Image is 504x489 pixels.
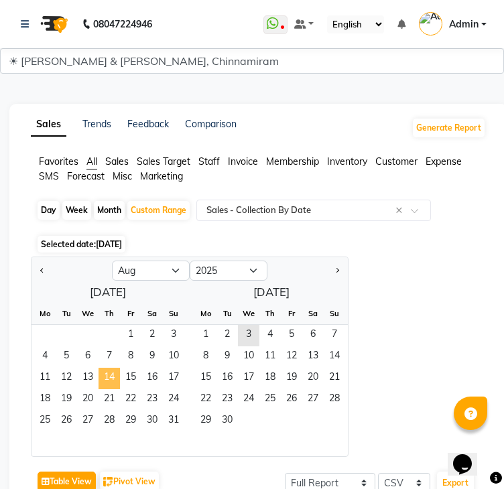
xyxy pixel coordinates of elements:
span: 31 [163,411,184,432]
span: 19 [56,389,77,411]
span: Expense [426,155,462,167]
span: 15 [195,368,216,389]
span: Staff [198,155,220,167]
div: Monday, September 8, 2025 [195,346,216,368]
div: Friday, August 8, 2025 [120,346,141,368]
div: Sa [141,303,163,324]
button: Next month [332,260,342,281]
div: Thursday, September 4, 2025 [259,325,281,346]
span: 9 [141,346,163,368]
span: 9 [216,346,238,368]
div: Mo [195,303,216,324]
span: SMS [39,170,59,182]
div: Thursday, August 21, 2025 [99,389,120,411]
span: 30 [216,411,238,432]
span: 23 [216,389,238,411]
div: Saturday, September 27, 2025 [302,389,324,411]
div: Sunday, September 14, 2025 [324,346,345,368]
span: 8 [120,346,141,368]
div: Saturday, August 23, 2025 [141,389,163,411]
span: 15 [120,368,141,389]
div: Tuesday, September 16, 2025 [216,368,238,389]
div: Wednesday, September 17, 2025 [238,368,259,389]
div: Tuesday, September 2, 2025 [216,325,238,346]
span: 24 [163,389,184,411]
span: Customer [375,155,418,167]
span: 23 [141,389,163,411]
div: Su [163,303,184,324]
span: Forecast [67,170,105,182]
div: Wednesday, September 3, 2025 [238,325,259,346]
span: [DATE] [96,239,122,249]
span: 1 [120,325,141,346]
div: Su [324,303,345,324]
div: Tuesday, August 12, 2025 [56,368,77,389]
span: 25 [259,389,281,411]
span: Membership [266,155,319,167]
div: Fr [281,303,302,324]
span: 27 [77,411,99,432]
div: Thursday, September 25, 2025 [259,389,281,411]
div: Thursday, September 18, 2025 [259,368,281,389]
span: 11 [259,346,281,368]
span: 25 [34,411,56,432]
span: 17 [238,368,259,389]
div: Saturday, August 16, 2025 [141,368,163,389]
span: 17 [163,368,184,389]
div: Tu [216,303,238,324]
span: 2 [141,325,163,346]
span: 12 [56,368,77,389]
a: Comparison [185,118,237,130]
span: 22 [120,389,141,411]
div: Tu [56,303,77,324]
div: Friday, August 29, 2025 [120,411,141,432]
div: Sunday, September 7, 2025 [324,325,345,346]
select: Select year [190,261,267,281]
span: 20 [77,389,99,411]
div: Week [62,201,91,220]
a: Feedback [127,118,169,130]
div: Wednesday, August 20, 2025 [77,389,99,411]
span: 18 [259,368,281,389]
span: 3 [238,325,259,346]
div: Wednesday, August 6, 2025 [77,346,99,368]
span: 22 [195,389,216,411]
select: Select month [112,261,190,281]
a: Trends [82,118,111,130]
span: 11 [34,368,56,389]
div: Friday, September 12, 2025 [281,346,302,368]
div: Monday, August 11, 2025 [34,368,56,389]
span: 21 [99,389,120,411]
div: Tuesday, August 19, 2025 [56,389,77,411]
span: 12 [281,346,302,368]
span: 29 [120,411,141,432]
div: Friday, August 1, 2025 [120,325,141,346]
span: 16 [216,368,238,389]
div: Monday, September 1, 2025 [195,325,216,346]
div: Monday, September 29, 2025 [195,411,216,432]
span: 26 [281,389,302,411]
div: Saturday, August 30, 2025 [141,411,163,432]
div: Monday, September 15, 2025 [195,368,216,389]
span: 27 [302,389,324,411]
span: 5 [281,325,302,346]
span: Selected date: [38,236,125,253]
div: Friday, September 5, 2025 [281,325,302,346]
div: Tuesday, September 23, 2025 [216,389,238,411]
span: 28 [324,389,345,411]
div: Mo [34,303,56,324]
div: Sunday, August 17, 2025 [163,368,184,389]
div: Tuesday, September 30, 2025 [216,411,238,432]
div: Tuesday, August 26, 2025 [56,411,77,432]
div: Tuesday, August 5, 2025 [56,346,77,368]
div: Monday, August 4, 2025 [34,346,56,368]
img: logo [34,5,72,43]
div: Wednesday, September 24, 2025 [238,389,259,411]
div: Saturday, September 6, 2025 [302,325,324,346]
span: Clear all [395,204,407,218]
span: 4 [259,325,281,346]
span: 2 [216,325,238,346]
img: pivot.png [103,477,113,487]
iframe: chat widget [448,435,491,476]
span: 13 [302,346,324,368]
